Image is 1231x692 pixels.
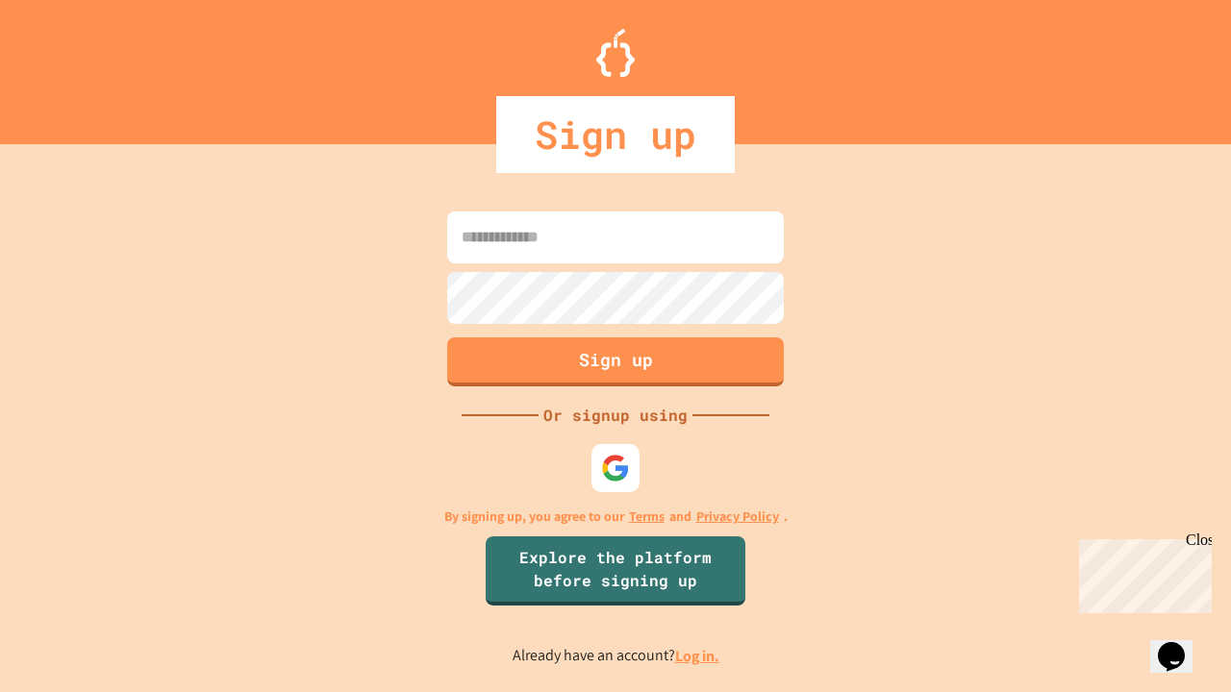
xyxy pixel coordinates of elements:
[496,96,735,173] div: Sign up
[1150,615,1212,673] iframe: chat widget
[675,646,719,666] a: Log in.
[601,454,630,482] img: google-icon.svg
[513,644,719,668] p: Already have an account?
[596,29,635,77] img: Logo.svg
[8,8,133,122] div: Chat with us now!Close
[447,337,784,386] button: Sign up
[444,507,788,527] p: By signing up, you agree to our and .
[486,536,745,605] a: Explore the platform before signing up
[696,507,779,527] a: Privacy Policy
[539,404,692,427] div: Or signup using
[629,507,665,527] a: Terms
[1071,531,1212,613] iframe: chat widget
